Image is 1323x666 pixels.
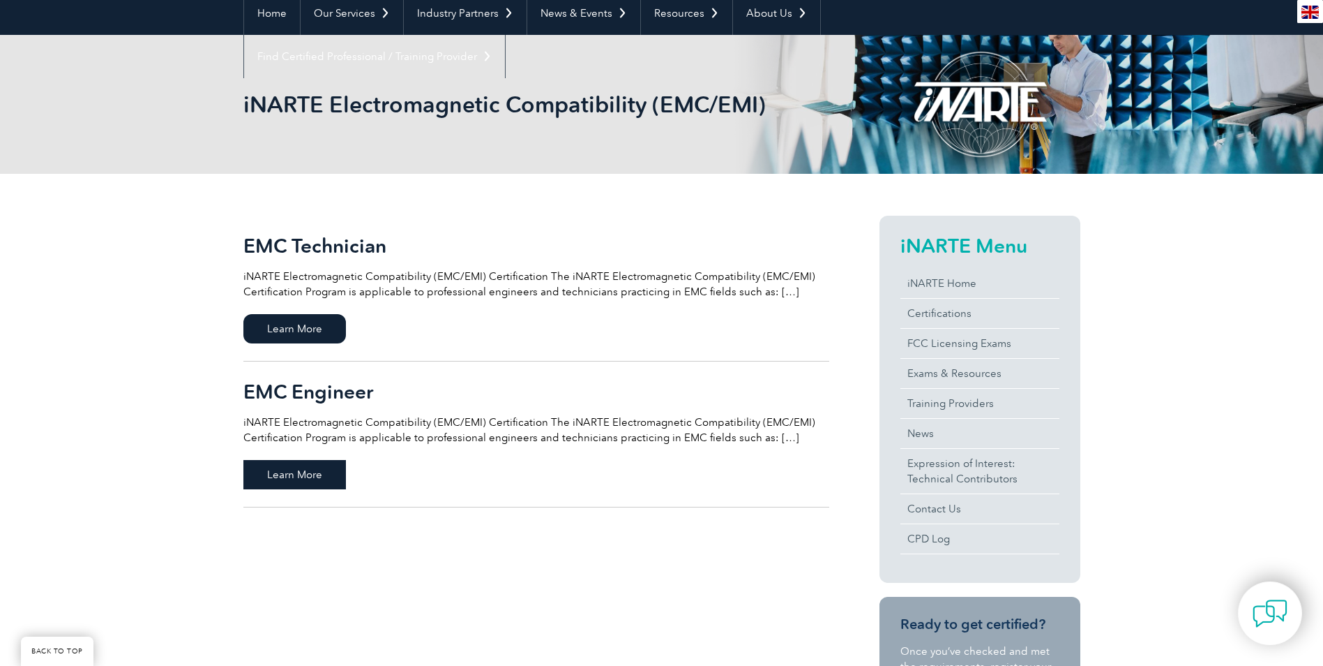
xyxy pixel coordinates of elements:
[243,460,346,489] span: Learn More
[1301,6,1319,19] img: en
[900,299,1059,328] a: Certifications
[243,362,829,508] a: EMC Engineer iNARTE Electromagnetic Compatibility (EMC/EMI) Certification The iNARTE Electromagne...
[21,637,93,666] a: BACK TO TOP
[900,359,1059,388] a: Exams & Resources
[243,235,829,257] h2: EMC Technician
[243,415,829,445] p: iNARTE Electromagnetic Compatibility (EMC/EMI) Certification The iNARTE Electromagnetic Compatibi...
[243,91,779,118] h1: iNARTE Electromagnetic Compatibility (EMC/EMI)
[900,329,1059,358] a: FCC Licensing Exams
[244,35,505,78] a: Find Certified Professional / Training Provider
[243,314,346,343] span: Learn More
[900,235,1059,257] h2: iNARTE Menu
[243,269,829,299] p: iNARTE Electromagnetic Compatibility (EMC/EMI) Certification The iNARTE Electromagnetic Compatibi...
[900,389,1059,418] a: Training Providers
[1253,596,1287,631] img: contact-chat.png
[900,449,1059,494] a: Expression of Interest:Technical Contributors
[900,616,1059,633] h3: Ready to get certified?
[900,524,1059,554] a: CPD Log
[900,494,1059,524] a: Contact Us
[900,419,1059,448] a: News
[900,269,1059,298] a: iNARTE Home
[243,380,829,403] h2: EMC Engineer
[243,216,829,362] a: EMC Technician iNARTE Electromagnetic Compatibility (EMC/EMI) Certification The iNARTE Electromag...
